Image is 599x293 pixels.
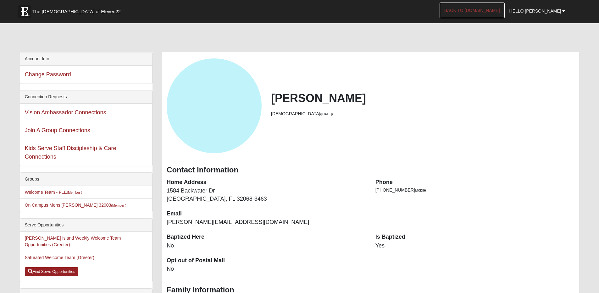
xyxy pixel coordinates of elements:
small: (Member ) [111,203,126,207]
a: Vision Ambassador Connections [25,109,106,116]
span: Mobile [415,188,426,193]
dt: Baptized Here [167,233,366,241]
dd: No [167,242,366,250]
a: The [DEMOGRAPHIC_DATA] of Eleven22 [15,2,141,18]
a: On Campus Mens [PERSON_NAME] 32003(Member ) [25,203,126,208]
div: Groups [20,173,152,186]
img: Eleven22 logo [18,5,31,18]
a: View Fullsize Photo [167,58,262,153]
small: ([DATE]) [320,112,333,116]
dt: Home Address [167,178,366,187]
a: [PERSON_NAME] Island Weekly Welcome Team Opportunities (Greeter) [25,236,121,247]
a: Back to [DOMAIN_NAME] [440,3,505,18]
a: Change Password [25,71,71,78]
span: The [DEMOGRAPHIC_DATA] of Eleven22 [32,8,121,15]
dd: Yes [375,242,575,250]
dt: Phone [375,178,575,187]
span: Hello [PERSON_NAME] [509,8,561,14]
dt: Is Baptized [375,233,575,241]
a: Join A Group Connections [25,127,90,133]
a: Hello [PERSON_NAME] [505,3,570,19]
dd: [PERSON_NAME][EMAIL_ADDRESS][DOMAIN_NAME] [167,218,366,226]
h3: Contact Information [167,165,574,175]
dd: 1584 Backwater Dr [GEOGRAPHIC_DATA], FL 32068-3463 [167,187,366,203]
a: Saturated Welcome Team (Greeter) [25,255,94,260]
a: Find Serve Opportunities [25,267,79,276]
dt: Email [167,210,366,218]
li: [PHONE_NUMBER] [375,187,575,193]
div: Account Info [20,52,152,66]
div: Serve Opportunities [20,219,152,232]
dd: No [167,265,366,273]
a: Welcome Team - FLE(Member ) [25,190,82,195]
small: (Member ) [67,191,82,194]
dt: Opt out of Postal Mail [167,257,366,265]
a: Kids Serve Staff Discipleship & Care Connections [25,145,116,160]
div: Connection Requests [20,90,152,104]
li: [DEMOGRAPHIC_DATA] [271,111,574,117]
h2: [PERSON_NAME] [271,91,574,105]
